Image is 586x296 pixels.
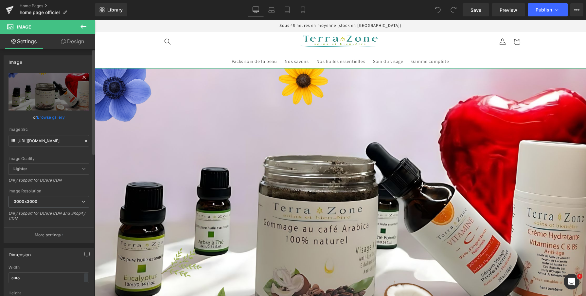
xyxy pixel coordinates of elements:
[13,166,27,171] b: Lighter
[14,199,37,204] b: 3000x3000
[431,3,444,16] button: Undo
[20,3,95,9] a: Home Pages
[500,7,517,13] span: Preview
[9,127,89,132] div: Image Src
[492,3,525,16] a: Preview
[528,3,568,16] button: Publish
[20,10,60,15] span: home page officiel
[248,3,264,16] a: Desktop
[564,274,579,289] iframe: Intercom live chat
[37,111,65,123] a: Browse gallery
[9,291,89,295] div: Height
[9,178,89,187] div: Only support for UCare CDN
[295,3,311,16] a: Mobile
[4,227,94,243] button: More settings
[9,248,31,257] div: Dimension
[35,232,61,238] p: More settings
[471,7,481,13] span: Save
[9,56,22,65] div: Image
[107,7,123,13] span: Library
[9,114,89,121] div: or
[577,274,582,279] span: 1
[9,156,89,161] div: Image Quality
[9,189,89,193] div: Image Resolution
[95,3,127,16] a: New Library
[9,135,89,147] input: Link
[447,3,460,16] button: Redo
[84,273,88,282] div: -
[279,3,295,16] a: Tablet
[9,272,89,283] input: auto
[536,7,552,12] span: Publish
[570,3,583,16] button: More
[49,34,96,49] a: Design
[9,265,89,270] div: Width
[9,211,89,226] div: Only support for UCare CDN and Shopify CDN
[17,24,31,30] span: Image
[264,3,279,16] a: Laptop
